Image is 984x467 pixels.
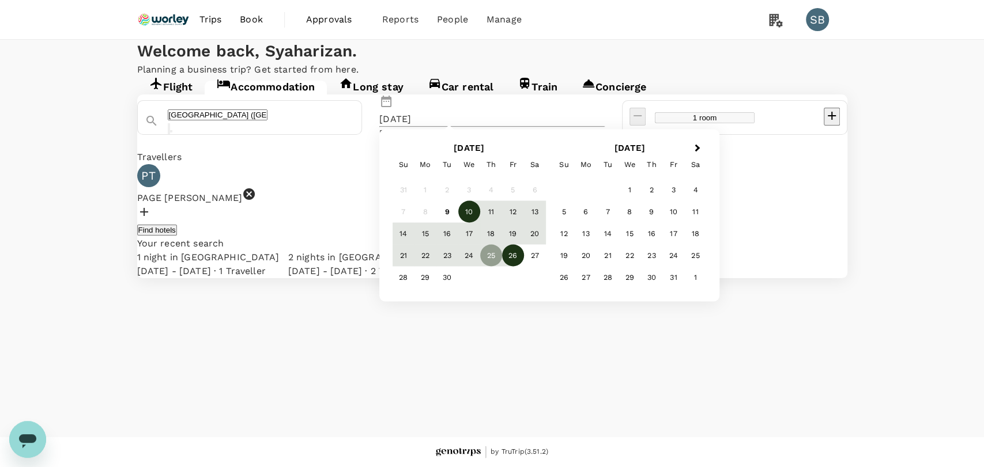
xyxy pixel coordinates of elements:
div: Saturday [684,153,706,175]
div: Choose Wednesday, September 17th, 2025 [458,223,480,245]
div: PTPAGE [PERSON_NAME] [137,164,847,205]
div: Tuesday [597,153,619,175]
div: Wednesday [619,153,640,175]
div: Choose Tuesday, September 16th, 2025 [436,223,458,245]
div: Not available Saturday, September 6th, 2025 [524,179,546,201]
div: Choose Monday, October 6th, 2025 [575,201,597,223]
div: Choose Saturday, September 20th, 2025 [524,223,546,245]
div: Choose Tuesday, September 30th, 2025 [436,267,458,288]
div: Choose Sunday, September 21st, 2025 [393,245,414,267]
div: Wednesday [458,153,480,175]
div: Choose Saturday, October 4th, 2025 [684,179,706,201]
div: Choose Sunday, September 14th, 2025 [393,223,414,245]
div: Sunday [393,153,414,175]
div: Thursday [640,153,662,175]
div: Not available Friday, September 5th, 2025 [502,179,524,201]
button: Find hotels [137,225,177,236]
img: Ranhill Worley Sdn Bhd [137,7,190,32]
div: Travellers [137,150,847,164]
div: Choose Saturday, October 11th, 2025 [684,201,706,223]
div: PT [137,164,160,187]
h2: [DATE] [389,143,549,153]
div: Monday [414,153,436,175]
div: Choose Monday, September 22nd, 2025 [414,245,436,267]
a: Train [506,81,570,101]
div: Choose Saturday, September 27th, 2025 [524,245,546,267]
div: Choose Thursday, October 16th, 2025 [640,223,662,245]
div: Month September, 2025 [393,179,546,288]
div: Choose Friday, October 24th, 2025 [662,245,684,267]
div: Month October, 2025 [553,179,706,288]
span: PAGE [PERSON_NAME] [137,192,243,203]
div: Friday [502,153,524,175]
div: Choose Friday, September 12th, 2025 [502,201,524,223]
div: Choose Friday, September 19th, 2025 [502,223,524,245]
img: Genotrips - ALL [436,448,481,457]
a: Long stay [327,81,415,101]
div: Choose Wednesday, September 24th, 2025 [458,245,480,267]
div: Choose Tuesday, October 28th, 2025 [597,267,619,288]
div: Choose Saturday, September 13th, 2025 [524,201,546,223]
div: Choose Wednesday, October 15th, 2025 [619,223,640,245]
div: Choose Monday, September 15th, 2025 [414,223,436,245]
div: Not available Sunday, August 31st, 2025 [393,179,414,201]
button: decrease [629,108,646,126]
button: Open [170,130,172,132]
div: Choose Friday, September 26th, 2025 [502,245,524,267]
div: Not available Sunday, September 7th, 2025 [393,201,414,223]
div: Choose Sunday, October 26th, 2025 [553,267,575,288]
div: Not available Thursday, September 4th, 2025 [480,179,502,201]
span: People [437,13,468,26]
a: Accommodation [205,81,327,101]
div: Choose Monday, October 20th, 2025 [575,245,597,267]
div: Choose Sunday, October 5th, 2025 [553,201,575,223]
div: Choose Wednesday, October 1st, 2025 [619,179,640,201]
div: Tuesday [436,153,458,175]
span: Manage [487,13,522,26]
div: Choose Wednesday, October 8th, 2025 [619,201,640,223]
div: Choose Friday, October 3rd, 2025 [662,179,684,201]
div: SB [806,8,829,31]
div: Choose Saturday, November 1st, 2025 [684,267,706,288]
div: Choose Thursday, October 30th, 2025 [640,267,662,288]
div: Not available Tuesday, September 2nd, 2025 [436,179,458,201]
div: Choose Tuesday, September 23rd, 2025 [436,245,458,267]
a: Concierge [570,81,658,101]
div: Choose Tuesday, October 7th, 2025 [597,201,619,223]
div: Choose Wednesday, October 22nd, 2025 [619,245,640,267]
div: Choose Tuesday, October 21st, 2025 [597,245,619,267]
span: by TruTrip ( 3.51.2 ) [491,446,548,458]
div: Friday [662,153,684,175]
div: Choose Thursday, September 25th, 2025 [480,245,502,267]
span: Approvals [306,13,364,26]
div: Monday [575,153,597,175]
a: Car rental [416,81,506,101]
div: Choose Thursday, October 23rd, 2025 [640,245,662,267]
div: Choose Monday, October 13th, 2025 [575,223,597,245]
div: Saturday [524,153,546,175]
div: Choose Wednesday, October 29th, 2025 [619,267,640,288]
div: Welcome back , Syaharizan . [137,40,847,63]
a: Flight [137,81,205,101]
div: [DATE] - [DATE] · 2 Travellers [288,264,436,278]
span: Trips [199,13,221,26]
div: Choose Monday, October 27th, 2025 [575,267,597,288]
div: Choose Sunday, September 28th, 2025 [393,267,414,288]
div: Choose Thursday, October 9th, 2025 [640,201,662,223]
button: Next Month [689,140,708,158]
div: 2 nights in [GEOGRAPHIC_DATA] [288,250,436,264]
div: Thursday [480,153,502,175]
iframe: Button to launch messaging window [9,421,46,458]
input: Search cities, hotels, work locations [168,109,267,120]
div: Choose Sunday, October 19th, 2025 [553,245,575,267]
p: Planning a business trip? Get started from here. [137,63,847,77]
p: Your recent search [137,237,847,250]
button: Clear [168,123,170,134]
span: Reports [382,13,419,26]
button: decrease [824,108,840,126]
div: Choose Monday, September 29th, 2025 [414,267,436,288]
div: [DATE] [379,127,411,141]
div: Sunday [553,153,575,175]
div: Choose Thursday, September 11th, 2025 [480,201,502,223]
div: [DATE] - [DATE] · 1 Traveller [137,264,279,278]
